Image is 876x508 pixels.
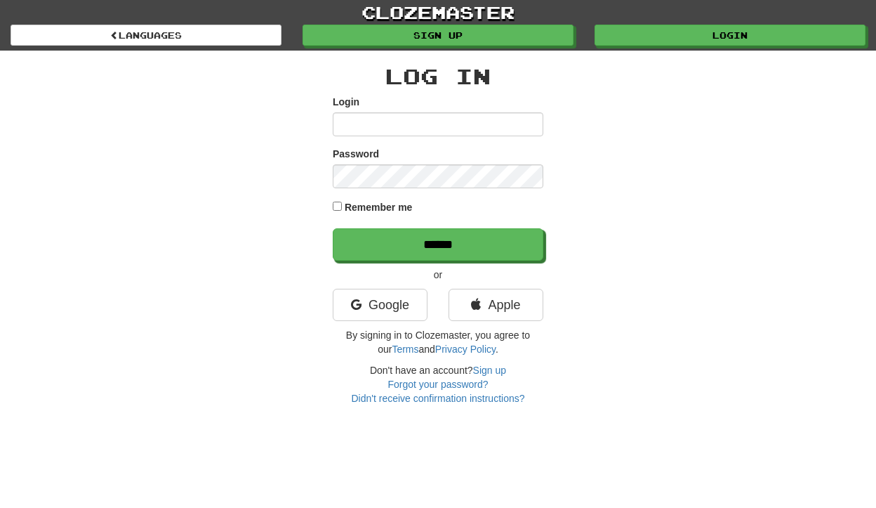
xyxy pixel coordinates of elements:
p: or [333,268,543,282]
a: Forgot your password? [387,379,488,390]
a: Sign up [303,25,573,46]
p: By signing in to Clozemaster, you agree to our and . [333,328,543,356]
a: Terms [392,344,418,355]
a: Google [333,289,427,321]
div: Don't have an account? [333,363,543,405]
h2: Log In [333,65,543,88]
label: Password [333,147,379,161]
a: Apple [449,289,543,321]
a: Didn't receive confirmation instructions? [351,393,524,404]
a: Sign up [473,365,506,376]
a: Login [595,25,865,46]
a: Languages [11,25,281,46]
label: Remember me [345,200,413,214]
label: Login [333,95,359,109]
a: Privacy Policy [435,344,496,355]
